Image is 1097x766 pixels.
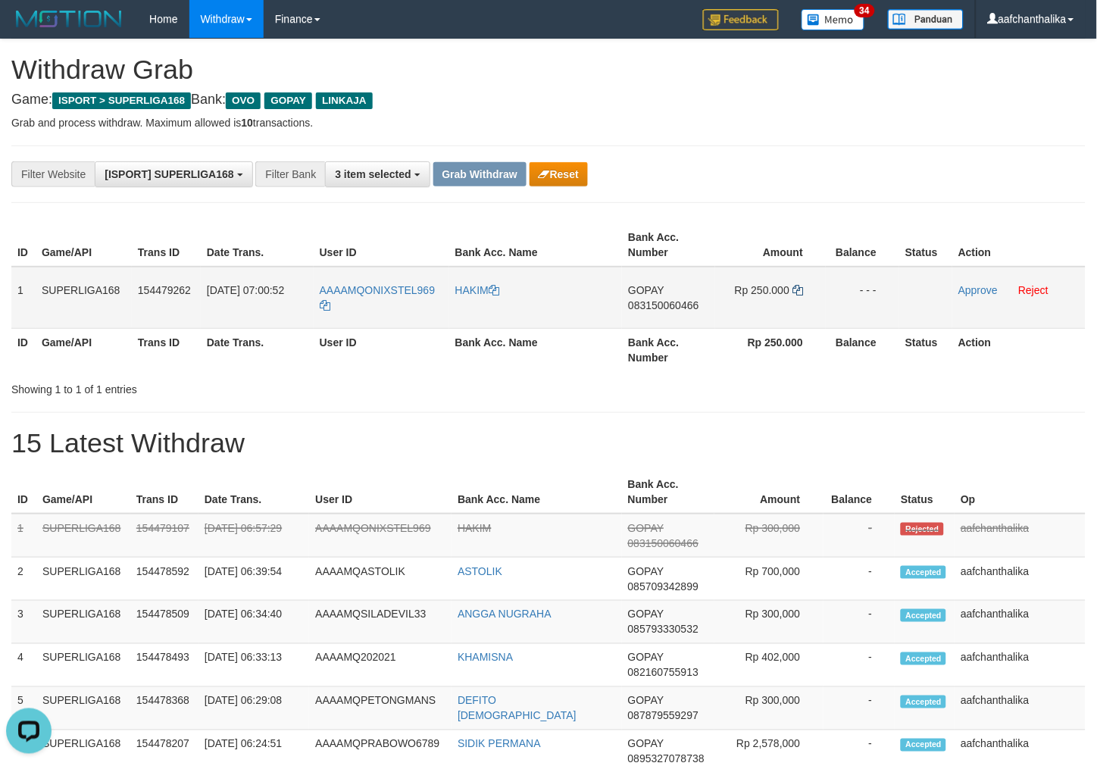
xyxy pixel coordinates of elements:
[824,687,895,730] td: -
[36,687,130,730] td: SUPERLIGA168
[132,224,201,267] th: Trans ID
[309,558,452,601] td: AAAAMQASTOLIK
[628,565,664,577] span: GOPAY
[36,644,130,687] td: SUPERLIGA168
[715,328,826,371] th: Rp 250.000
[36,267,132,329] td: SUPERLIGA168
[314,224,449,267] th: User ID
[622,471,714,514] th: Bank Acc. Number
[826,328,899,371] th: Balance
[198,558,309,601] td: [DATE] 06:39:54
[309,514,452,558] td: AAAAMQONIXSTEL969
[130,644,198,687] td: 154478493
[628,695,664,707] span: GOPAY
[255,161,325,187] div: Filter Bank
[36,514,130,558] td: SUPERLIGA168
[955,471,1086,514] th: Op
[320,284,436,296] span: AAAAMQONIXSTEL969
[11,115,1086,130] p: Grab and process withdraw. Maximum allowed is transactions.
[11,644,36,687] td: 4
[105,168,233,180] span: [ISPORT] SUPERLIGA168
[824,514,895,558] td: -
[458,522,491,534] a: HAKIM
[826,224,899,267] th: Balance
[895,471,955,514] th: Status
[201,224,314,267] th: Date Trans.
[449,224,623,267] th: Bank Acc. Name
[226,92,261,109] span: OVO
[264,92,312,109] span: GOPAY
[452,471,622,514] th: Bank Acc. Name
[11,92,1086,108] h4: Game: Bank:
[622,328,715,371] th: Bank Acc. Number
[715,224,826,267] th: Amount
[899,328,952,371] th: Status
[628,753,705,765] span: Copy 0895327078738 to clipboard
[198,514,309,558] td: [DATE] 06:57:29
[449,328,623,371] th: Bank Acc. Name
[458,608,552,621] a: ANGGA NUGRAHA
[198,644,309,687] td: [DATE] 06:33:13
[1019,284,1049,296] a: Reject
[824,601,895,644] td: -
[458,652,513,664] a: KHAMISNA
[11,471,36,514] th: ID
[11,161,95,187] div: Filter Website
[826,267,899,329] td: - - -
[628,667,699,679] span: Copy 082160755913 to clipboard
[714,471,824,514] th: Amount
[628,652,664,664] span: GOPAY
[628,299,699,311] span: Copy 083150060466 to clipboard
[628,624,699,636] span: Copy 085793330532 to clipboard
[11,514,36,558] td: 1
[207,284,284,296] span: [DATE] 07:00:52
[628,608,664,621] span: GOPAY
[433,162,527,186] button: Grab Withdraw
[901,652,946,665] span: Accepted
[11,558,36,601] td: 2
[11,376,445,397] div: Showing 1 to 1 of 1 entries
[130,514,198,558] td: 154479107
[314,328,449,371] th: User ID
[901,523,943,536] span: Rejected
[628,738,664,750] span: GOPAY
[132,328,201,371] th: Trans ID
[824,471,895,514] th: Balance
[628,522,664,534] span: GOPAY
[955,687,1086,730] td: aafchanthalika
[955,601,1086,644] td: aafchanthalika
[130,471,198,514] th: Trans ID
[792,284,803,296] a: Copy 250000 to clipboard
[36,471,130,514] th: Game/API
[198,601,309,644] td: [DATE] 06:34:40
[901,739,946,752] span: Accepted
[735,284,789,296] span: Rp 250.000
[901,566,946,579] span: Accepted
[458,738,541,750] a: SIDIK PERMANA
[714,687,824,730] td: Rp 300,000
[320,284,436,311] a: AAAAMQONIXSTEL969
[714,644,824,687] td: Rp 402,000
[36,224,132,267] th: Game/API
[130,687,198,730] td: 154478368
[309,471,452,514] th: User ID
[958,284,998,296] a: Approve
[952,224,1086,267] th: Action
[11,267,36,329] td: 1
[628,284,664,296] span: GOPAY
[335,168,411,180] span: 3 item selected
[198,471,309,514] th: Date Trans.
[130,601,198,644] td: 154478509
[6,6,52,52] button: Open LiveChat chat widget
[824,644,895,687] td: -
[955,514,1086,558] td: aafchanthalika
[901,696,946,708] span: Accepted
[95,161,252,187] button: [ISPORT] SUPERLIGA168
[309,644,452,687] td: AAAAMQ202021
[316,92,373,109] span: LINKAJA
[628,580,699,592] span: Copy 085709342899 to clipboard
[955,644,1086,687] td: aafchanthalika
[11,8,127,30] img: MOTION_logo.png
[955,558,1086,601] td: aafchanthalika
[899,224,952,267] th: Status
